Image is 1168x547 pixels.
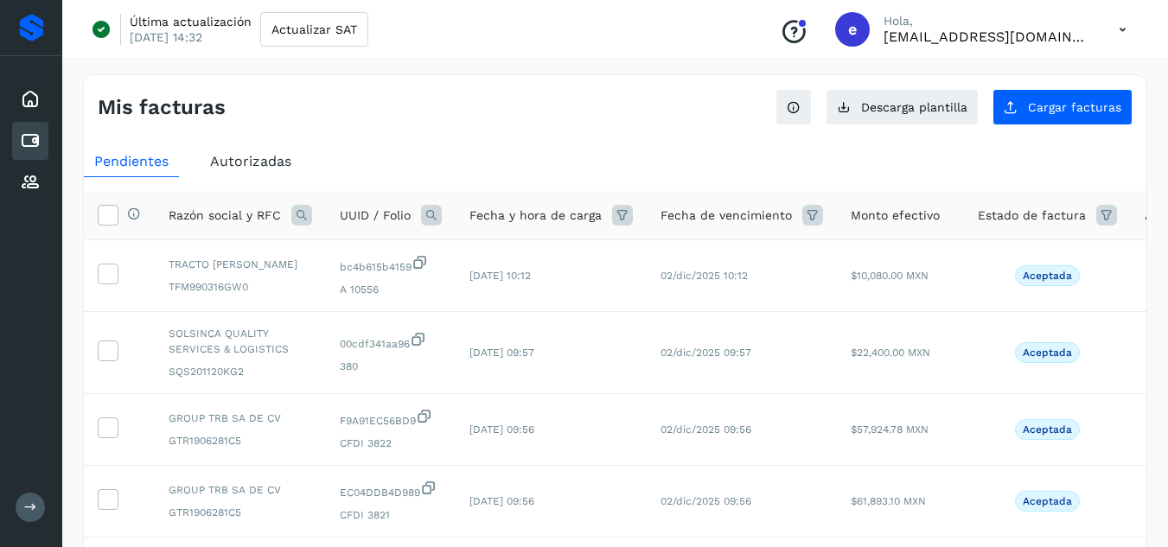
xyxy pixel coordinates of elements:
span: 380 [340,359,442,374]
span: Autorizadas [210,153,291,169]
span: F9A91EC56BD9 [340,408,442,429]
span: $22,400.00 MXN [851,347,930,359]
span: [DATE] 09:56 [469,423,534,436]
button: Descarga plantilla [826,89,979,125]
p: eestrada@grupo-gmx.com [884,29,1091,45]
p: Aceptada [1023,495,1072,507]
div: Cuentas por pagar [12,122,48,160]
div: Proveedores [12,163,48,201]
span: CFDI 3821 [340,507,442,523]
button: Cargar facturas [992,89,1133,125]
span: TFM990316GW0 [169,279,312,295]
button: Actualizar SAT [260,12,368,47]
span: 00cdf341aa96 [340,331,442,352]
div: Inicio [12,80,48,118]
span: 02/dic/2025 09:57 [661,347,751,359]
span: GTR1906281C5 [169,505,312,520]
p: Aceptada [1023,347,1072,359]
span: Cargar facturas [1028,101,1121,113]
span: $61,893.10 MXN [851,495,926,507]
p: Hola, [884,14,1091,29]
span: GROUP TRB SA DE CV [169,410,312,426]
span: 02/dic/2025 09:56 [661,495,751,507]
span: EC04DDB4D989 [340,480,442,500]
span: Fecha y hora de carga [469,207,602,225]
span: Descarga plantilla [861,101,967,113]
span: GTR1906281C5 [169,433,312,448]
span: UUID / Folio [340,207,411,225]
span: Monto efectivo [851,207,940,225]
span: [DATE] 09:56 [469,495,534,507]
p: Última actualización [130,14,252,29]
p: [DATE] 14:32 [130,29,202,45]
span: [DATE] 09:57 [469,347,534,359]
span: TRACTO [PERSON_NAME] [169,257,312,272]
h4: Mis facturas [98,95,226,120]
span: Actualizar SAT [271,23,357,35]
span: Fecha de vencimiento [661,207,792,225]
p: Aceptada [1023,270,1072,282]
span: Pendientes [94,153,169,169]
span: [DATE] 10:12 [469,270,531,282]
span: 02/dic/2025 09:56 [661,423,751,436]
p: Aceptada [1023,423,1072,436]
span: GROUP TRB SA DE CV [169,482,312,498]
span: Estado de factura [978,207,1086,225]
span: 02/dic/2025 10:12 [661,270,748,282]
span: A 10556 [340,282,442,297]
span: bc4b615b4159 [340,254,442,275]
span: SOLSINCA QUALITY SERVICES & LOGISTICS [169,326,312,357]
span: CFDI 3822 [340,436,442,451]
span: $10,080.00 MXN [851,270,929,282]
span: $57,924.78 MXN [851,423,929,436]
span: Razón social y RFC [169,207,281,225]
span: SQS201120KG2 [169,364,312,379]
